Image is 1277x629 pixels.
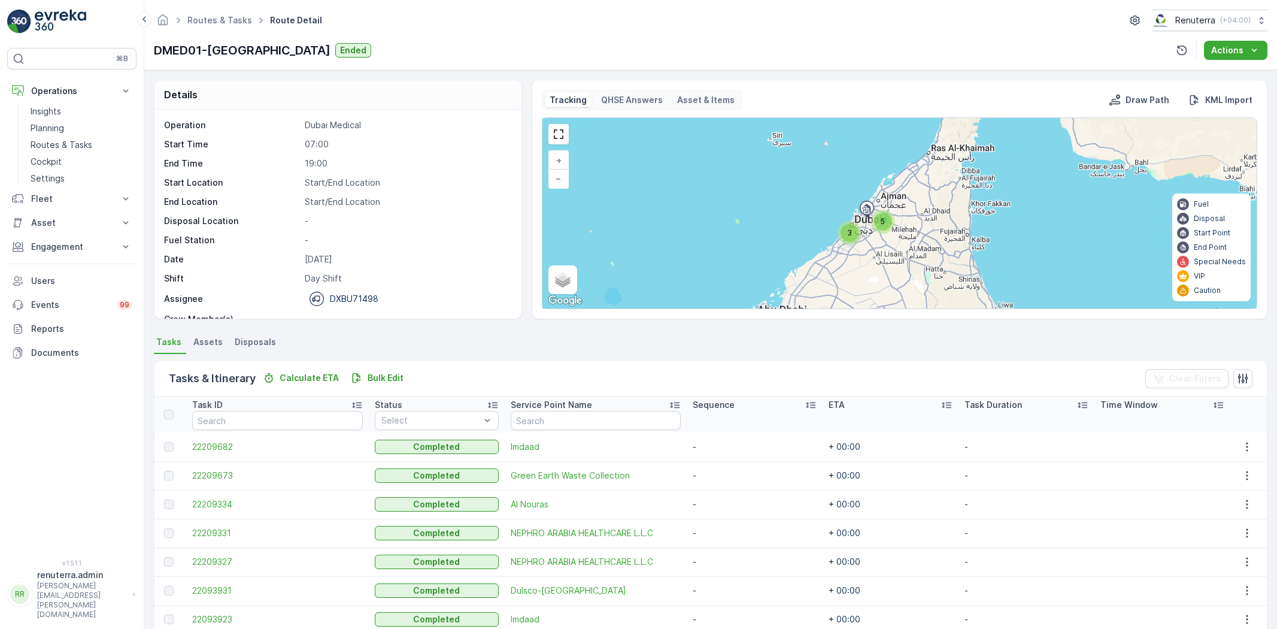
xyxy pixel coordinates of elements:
[838,221,862,245] div: 3
[164,177,300,189] p: Start Location
[1220,16,1251,25] p: ( +04:00 )
[164,586,174,595] div: Toggle Row Selected
[305,234,509,246] p: -
[305,138,509,150] p: 07:00
[511,441,681,453] a: Imdaad
[1194,199,1209,209] p: Fuel
[26,103,137,120] a: Insights
[31,241,113,253] p: Engagement
[192,411,362,430] input: Search
[164,158,300,170] p: End Time
[192,441,362,453] a: 22209682
[413,527,460,539] p: Completed
[7,569,137,619] button: RRrenuterra.admin[PERSON_NAME][EMAIL_ADDRESS][PERSON_NAME][DOMAIN_NAME]
[164,500,174,509] div: Toggle Row Selected
[511,399,592,411] p: Service Point Name
[10,585,29,604] div: RR
[687,576,823,605] td: -
[31,275,132,287] p: Users
[31,105,61,117] p: Insights
[687,519,823,548] td: -
[156,18,169,28] a: Homepage
[258,371,344,385] button: Calculate ETA
[511,411,681,430] input: Search
[550,170,568,188] a: Zoom Out
[413,556,460,568] p: Completed
[958,519,1094,548] td: -
[687,433,823,461] td: -
[7,187,137,211] button: Fleet
[413,441,460,453] p: Completed
[1104,93,1174,107] button: Draw Path
[305,119,509,131] p: Dubai Medical
[375,497,499,512] button: Completed
[1194,271,1205,281] p: VIP
[511,470,681,482] a: Green Earth Waste Collection
[164,442,174,452] div: Toggle Row Selected
[375,612,499,627] button: Completed
[164,119,300,131] p: Operation
[1152,14,1170,27] img: Screenshot_2024-07-26_at_13.33.01.png
[556,173,562,183] span: −
[958,490,1094,519] td: -
[31,139,92,151] p: Routes & Tasks
[164,253,300,265] p: Date
[1194,286,1221,295] p: Caution
[511,527,681,539] span: NEPHRO ARABIA HEALTHCARE L.L.C
[192,399,223,411] p: Task ID
[847,228,852,237] span: 3
[192,470,362,482] a: 22209673
[26,153,137,170] a: Cockpit
[7,79,137,103] button: Operations
[37,569,127,581] p: renuterra.admin
[545,293,585,309] a: Open this area in Google Maps (opens a new window)
[1175,14,1215,26] p: Renuterra
[375,526,499,540] button: Completed
[31,85,113,97] p: Operations
[958,461,1094,490] td: -
[268,14,324,26] span: Route Detail
[7,10,31,34] img: logo
[958,548,1094,576] td: -
[375,468,499,483] button: Completed
[164,196,300,208] p: End Location
[381,415,480,427] p: Select
[964,399,1022,411] p: Task Duration
[164,528,174,538] div: Toggle Row Selected
[164,293,203,305] p: Assignee
[164,313,300,325] p: Crew Member(s)
[192,498,362,510] a: 22209334
[958,576,1094,605] td: -
[346,371,408,385] button: Bulk Edit
[687,548,823,576] td: -
[192,585,362,597] a: 22093931
[550,152,568,170] a: Zoom In
[556,155,562,165] span: +
[1194,257,1246,267] p: Special Needs
[958,433,1094,461] td: -
[193,336,223,348] span: Assets
[305,196,509,208] p: Start/End Location
[550,267,576,293] a: Layers
[550,125,568,143] a: View Fullscreen
[116,54,128,63] p: ⌘B
[164,234,300,246] p: Fuel Station
[1152,10,1267,31] button: Renuterra(+04:00)
[375,555,499,569] button: Completed
[192,556,362,568] a: 22209327
[187,15,252,25] a: Routes & Tasks
[1194,228,1230,238] p: Start Point
[164,138,300,150] p: Start Time
[31,122,64,134] p: Planning
[330,293,378,305] p: DXBU71498
[1211,44,1243,56] p: Actions
[164,615,174,624] div: Toggle Row Selected
[154,41,330,59] p: DMED01-[GEOGRAPHIC_DATA]
[542,118,1257,309] div: 0
[7,269,137,293] a: Users
[871,210,895,234] div: 5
